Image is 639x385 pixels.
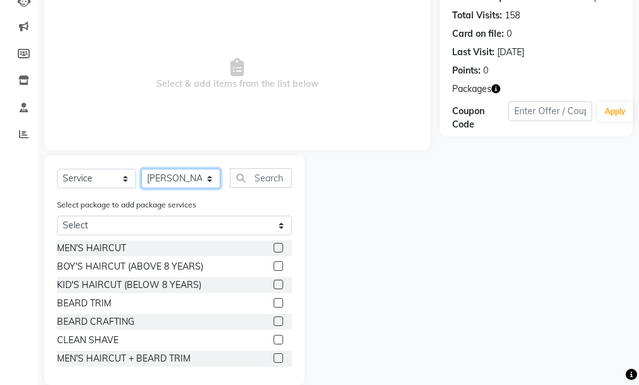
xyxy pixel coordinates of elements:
div: KID'S HAIRCUT (BELOW 8 YEARS) [57,278,201,292]
div: BOY'S HAIRCUT (ABOVE 8 YEARS) [57,260,203,273]
div: Coupon Code [452,105,508,131]
div: 158 [505,9,520,22]
span: Select & add items from the list below [57,11,417,138]
button: Apply [597,102,633,121]
div: Points: [452,64,481,77]
div: CLEAN SHAVE [57,334,118,347]
span: Packages [452,82,491,96]
div: MEN'S HAIRCUT [57,242,126,255]
div: 0 [507,27,512,41]
input: Enter Offer / Coupon Code [509,101,592,121]
div: MEN'S HAIRCUT + BEARD TRIM [57,352,191,365]
div: Total Visits: [452,9,502,22]
div: [DATE] [497,46,524,59]
label: Select package to add package services [57,199,196,211]
div: BEARD TRIM [57,297,111,310]
input: Search or Scan [230,168,292,188]
div: BEARD CRAFTING [57,315,134,329]
div: Last Visit: [452,46,495,59]
div: 0 [483,64,488,77]
div: Card on file: [452,27,504,41]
